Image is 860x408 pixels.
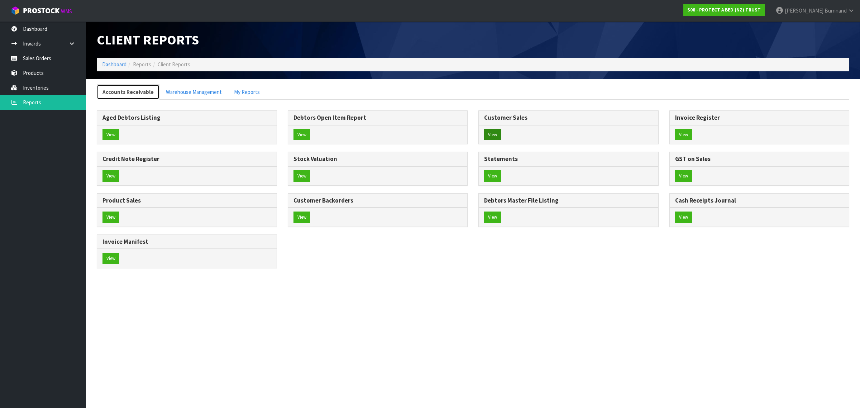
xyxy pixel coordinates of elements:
a: Dashboard [102,61,126,68]
span: ProStock [23,6,59,15]
button: View [293,129,310,141]
h3: Invoice Manifest [102,238,271,245]
h3: Stock Valuation [293,156,462,162]
button: View [675,129,692,141]
button: View [675,170,692,182]
h3: Statements [484,156,653,162]
button: View [484,170,501,182]
button: View [102,170,119,182]
button: View [484,129,501,141]
span: Reports [133,61,151,68]
button: View [102,129,119,141]
button: View [293,212,310,223]
h3: Invoice Register [675,114,844,121]
span: [PERSON_NAME] [785,7,823,14]
h3: Debtors Open Item Report [293,114,462,121]
a: Warehouse Management [160,84,228,100]
span: Burnnand [825,7,847,14]
button: View [293,170,310,182]
h3: Aged Debtors Listing [102,114,271,121]
h3: GST on Sales [675,156,844,162]
h3: Product Sales [102,197,271,204]
span: Client Reports [158,61,190,68]
a: My Reports [228,84,266,100]
a: Accounts Receivable [97,84,159,100]
button: View [102,212,119,223]
img: cube-alt.png [11,6,20,15]
strong: S08 - PROTECT A BED (NZ) TRUST [687,7,761,13]
button: View [675,212,692,223]
button: View [102,253,119,264]
button: View [484,212,501,223]
span: Client Reports [97,31,199,48]
h3: Cash Receipts Journal [675,197,844,204]
small: WMS [61,8,72,15]
h3: Credit Note Register [102,156,271,162]
h3: Customer Backorders [293,197,462,204]
h3: Customer Sales [484,114,653,121]
h3: Debtors Master File Listing [484,197,653,204]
